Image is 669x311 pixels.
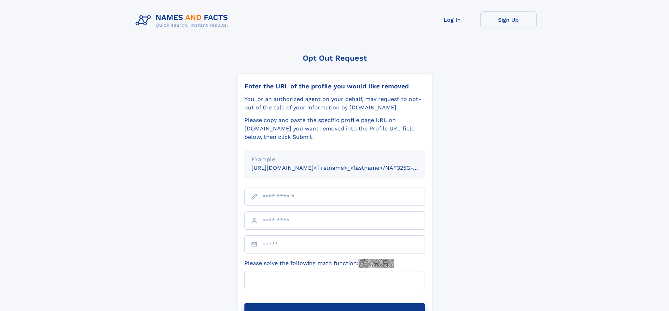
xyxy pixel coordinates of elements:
[244,116,425,141] div: Please copy and paste the specific profile page URL on [DOMAIN_NAME] you want removed into the Pr...
[251,155,418,164] div: Example:
[244,259,394,268] label: Please solve the following math function:
[251,164,438,171] small: [URL][DOMAIN_NAME]<firstname>_<lastname>/NAF325G-xxxxxxxx
[244,95,425,112] div: You, or an authorized agent on your behalf, may request to opt-out of the sale of your informatio...
[424,11,480,28] a: Log In
[480,11,537,28] a: Sign Up
[237,54,432,62] div: Opt Out Request
[244,82,425,90] div: Enter the URL of the profile you would like removed
[133,11,234,30] img: Logo Names and Facts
